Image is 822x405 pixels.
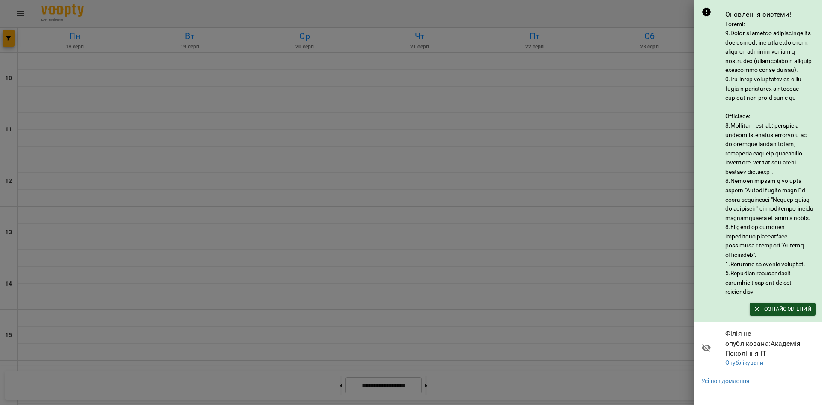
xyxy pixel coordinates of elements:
button: Ознайомлений [750,303,816,316]
p: Оновлення системи! [725,9,816,20]
span: Ознайомлений [754,304,811,314]
a: Усі повідомлення [701,377,749,385]
span: Філія не опублікована : Академія Покоління ІТ [725,328,816,359]
h6: Loremi: 9.Dolor si ametco adipiscingelits doeiusmodt inc utla etdolorem, aliqu en adminim veniam ... [725,20,816,297]
a: Опублікувати [725,359,763,366]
